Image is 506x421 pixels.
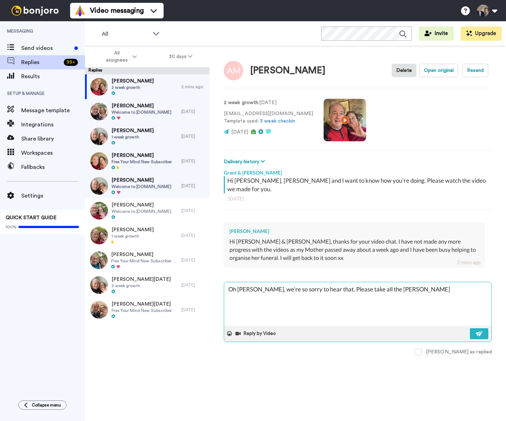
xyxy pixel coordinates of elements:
[85,67,210,74] div: Replies
[231,130,248,135] span: [DATE]
[21,163,85,171] span: Fallbacks
[90,227,108,244] img: 993fecc0-8ef1-469e-8951-3f29546a9450-thumb.jpg
[181,109,206,114] div: [DATE]
[112,102,171,109] span: [PERSON_NAME]
[112,152,172,159] span: [PERSON_NAME]
[90,78,108,96] img: bb6a3883-fa3c-440e-aa77-f3ebf58ce9c8-thumb.jpg
[235,328,278,339] button: Reply by Video
[21,192,85,200] span: Settings
[181,257,206,263] div: [DATE]
[85,99,210,124] a: [PERSON_NAME]Welcome to [DOMAIN_NAME][DATE]
[90,251,108,269] img: 7dee9b73-e32c-4ee4-a35a-cd25ffd18f9d-thumb.jpg
[224,282,491,326] textarea: Oh [PERSON_NAME], we're so sorry to hear that. Please take all the ti
[32,402,61,408] span: Collapse menu
[6,224,17,230] span: 100%
[85,124,210,149] a: [PERSON_NAME]1 week growth[DATE]
[224,61,243,80] img: Image of Andrea Marr
[102,50,131,64] span: All assignees
[229,228,479,235] div: [PERSON_NAME]
[462,64,488,77] button: Resend
[112,301,172,308] span: [PERSON_NAME][DATE]
[90,202,108,220] img: 88542f1b-58ce-406c-8add-5636733e7c54-thumb.jpg
[476,331,483,336] img: send-white.svg
[86,47,153,67] button: All assignees
[181,158,206,164] div: [DATE]
[181,208,206,214] div: [DATE]
[112,109,171,115] span: Welcome to [DOMAIN_NAME]
[112,276,171,283] span: [PERSON_NAME][DATE]
[74,5,86,16] img: vm-color.svg
[112,78,154,85] span: [PERSON_NAME]
[224,166,492,176] div: Grant & [PERSON_NAME]
[21,106,85,115] span: Message template
[102,30,149,38] span: All
[90,177,108,195] img: 0c50a3f4-888b-4e91-bd41-c6d7debd1e28-thumb.jpg
[181,307,206,313] div: [DATE]
[228,195,488,202] div: [DATE]
[112,85,154,90] span: 2 week growth
[21,72,85,81] span: Results
[111,258,178,264] span: Free Your Mind New Subscriber Growth
[21,135,85,143] span: Share library
[112,283,171,289] span: 2 week growth
[227,176,490,193] div: Hi [PERSON_NAME], [PERSON_NAME] and I want to know how you're doing. Please watch the video we ma...
[8,6,62,16] img: bj-logo-header-white.svg
[90,127,108,145] img: 11acb9e6-415f-4e6b-a9d2-b2776f755deb-thumb.jpg
[85,149,210,173] a: [PERSON_NAME]Free Your Mind New Subscriber[DATE]
[112,134,154,140] span: 1 week growth
[112,233,154,239] span: 1 week growth
[21,120,85,129] span: Integrations
[224,158,267,166] button: Delivery history
[85,273,210,297] a: [PERSON_NAME][DATE]2 week growth[DATE]
[111,251,178,258] span: [PERSON_NAME]
[112,127,154,134] span: [PERSON_NAME]
[90,276,108,294] img: 9b142ffa-77d8-4635-917f-fd5792ac2218-thumb.jpg
[112,159,172,165] span: Free Your Mind New Subscriber
[85,223,210,248] a: [PERSON_NAME]1 week growth[DATE]
[260,119,295,124] a: 3 week checkin
[112,184,171,189] span: Welcome to [DOMAIN_NAME]
[153,50,209,63] button: 30 days
[419,64,458,77] button: Open original
[392,64,416,77] button: Delete
[181,84,206,90] div: 2 mins ago
[21,44,72,52] span: Send videos
[112,209,171,214] span: Welcome to [DOMAIN_NAME]
[112,308,172,313] span: Free Your Mind New Subscriber
[224,110,313,125] p: [EMAIL_ADDRESS][DOMAIN_NAME] Template used:
[457,259,481,266] div: 2 mins ago
[18,400,67,410] button: Collapse menu
[21,149,85,157] span: Workspaces
[224,99,313,107] p: : [DATE]
[250,66,325,76] div: [PERSON_NAME]
[181,133,206,139] div: [DATE]
[112,177,171,184] span: [PERSON_NAME]
[112,226,154,233] span: [PERSON_NAME]
[181,233,206,238] div: [DATE]
[181,183,206,189] div: [DATE]
[85,297,210,322] a: [PERSON_NAME][DATE]Free Your Mind New Subscriber[DATE]
[6,215,57,220] span: QUICK START GUIDE
[85,198,210,223] a: [PERSON_NAME]Welcome to [DOMAIN_NAME][DATE]
[229,238,479,262] div: Hi [PERSON_NAME] & [PERSON_NAME], thanks for your video chat. I have not made any more progress w...
[224,100,258,105] strong: 2 week growth
[85,173,210,198] a: [PERSON_NAME]Welcome to [DOMAIN_NAME][DATE]
[426,348,492,355] div: [PERSON_NAME] as replied
[461,27,502,41] button: Upgrade
[419,27,454,41] button: Invite
[90,6,144,16] span: Video messaging
[21,58,61,67] span: Replies
[90,103,108,120] img: cbc30ce3-2754-4981-b2fe-469035c81008-thumb.jpg
[181,282,206,288] div: [DATE]
[90,152,108,170] img: cb74e0b3-9a19-42c1-a171-9ef6f5b96cda-thumb.jpg
[85,74,210,99] a: [PERSON_NAME]2 week growth2 mins ago
[112,201,171,209] span: [PERSON_NAME]
[90,301,108,319] img: ba9b0059-15f4-4151-ae0f-24327f968701-thumb.jpg
[64,59,78,66] div: 99 +
[85,248,210,273] a: [PERSON_NAME]Free Your Mind New Subscriber Growth[DATE]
